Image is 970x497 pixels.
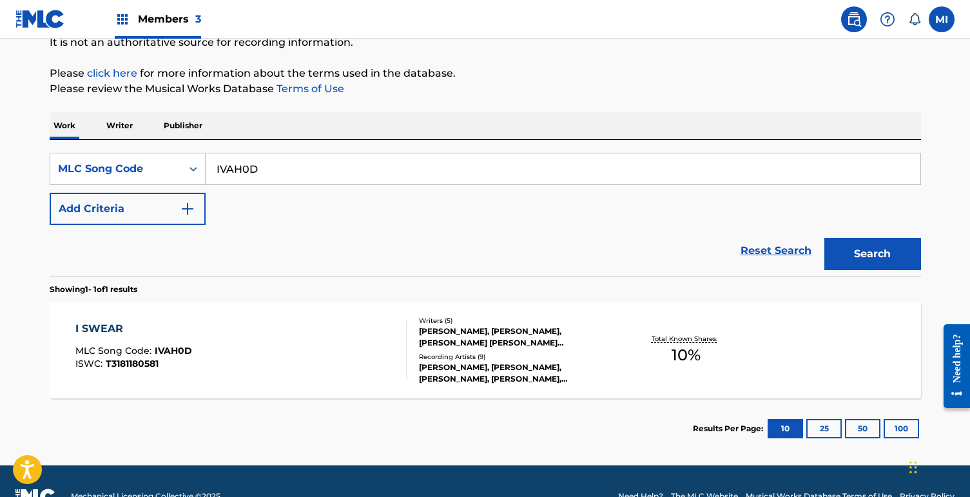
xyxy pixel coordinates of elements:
[58,161,174,177] div: MLC Song Code
[419,362,614,385] div: [PERSON_NAME], [PERSON_NAME], [PERSON_NAME], [PERSON_NAME], [PERSON_NAME]
[845,419,880,438] button: 50
[50,112,79,139] p: Work
[75,321,192,336] div: I SWEAR
[929,6,955,32] div: User Menu
[115,12,130,27] img: Top Rightsholders
[652,334,721,344] p: Total Known Shares:
[106,358,159,369] span: T3181180581
[824,238,921,270] button: Search
[195,13,201,25] span: 3
[908,13,921,26] div: Notifications
[50,81,921,97] p: Please review the Musical Works Database
[50,153,921,277] form: Search Form
[75,358,106,369] span: ISWC :
[419,326,614,349] div: [PERSON_NAME], [PERSON_NAME], [PERSON_NAME] [PERSON_NAME] [PERSON_NAME], [PERSON_NAME]
[180,201,195,217] img: 9d2ae6d4665cec9f34b9.svg
[102,112,137,139] p: Writer
[50,66,921,81] p: Please for more information about the terms used in the database.
[75,345,155,356] span: MLC Song Code :
[672,344,701,367] span: 10 %
[155,345,192,356] span: IVAH0D
[87,67,137,79] a: click here
[274,83,344,95] a: Terms of Use
[806,419,842,438] button: 25
[160,112,206,139] p: Publisher
[693,423,766,434] p: Results Per Page:
[50,302,921,398] a: I SWEARMLC Song Code:IVAH0DISWC:T3181180581Writers (5)[PERSON_NAME], [PERSON_NAME], [PERSON_NAME]...
[50,284,137,295] p: Showing 1 - 1 of 1 results
[768,419,803,438] button: 10
[841,6,867,32] a: Public Search
[419,316,614,326] div: Writers ( 5 )
[15,10,65,28] img: MLC Logo
[909,448,917,487] div: Drag
[875,6,900,32] div: Help
[50,35,921,50] p: It is not an authoritative source for recording information.
[884,419,919,438] button: 100
[138,12,201,26] span: Members
[50,193,206,225] button: Add Criteria
[880,12,895,27] img: help
[906,435,970,497] iframe: Chat Widget
[734,237,818,265] a: Reset Search
[934,314,970,418] iframe: Resource Center
[846,12,862,27] img: search
[419,352,614,362] div: Recording Artists ( 9 )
